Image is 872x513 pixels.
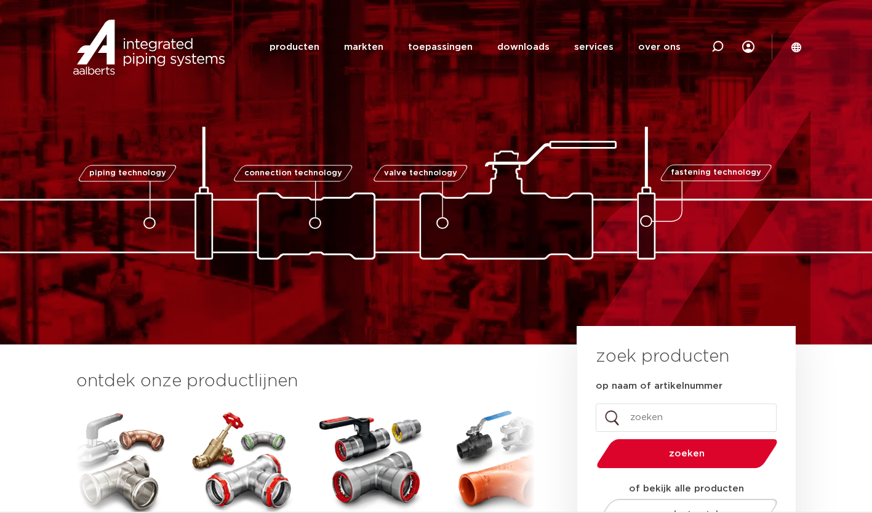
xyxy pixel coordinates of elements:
[629,484,744,493] strong: of bekijk alle producten
[596,380,722,392] label: op naam of artikelnummer
[408,23,473,71] a: toepassingen
[270,23,319,71] a: producten
[344,23,383,71] a: markten
[270,23,681,71] nav: Menu
[244,169,342,177] span: connection technology
[574,23,614,71] a: services
[497,23,550,71] a: downloads
[384,169,457,177] span: valve technology
[638,23,681,71] a: over ons
[76,369,535,394] h3: ontdek onze productlijnen
[628,449,746,458] span: zoeken
[89,169,166,177] span: piping technology
[671,169,761,177] span: fastening technology
[596,404,777,432] input: zoeken
[591,438,782,469] button: zoeken
[596,344,729,369] h3: zoek producten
